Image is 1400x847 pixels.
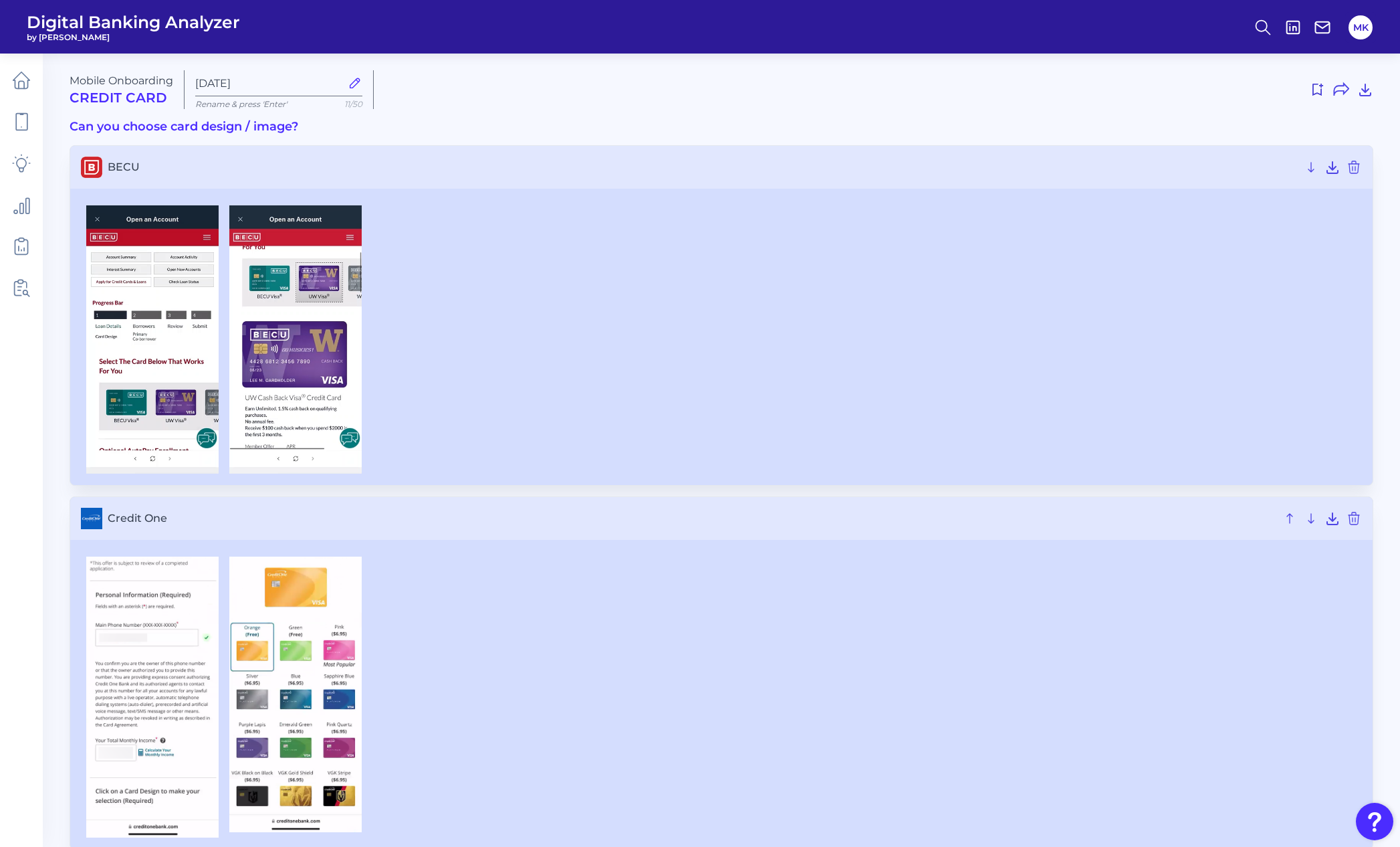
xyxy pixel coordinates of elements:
[1356,803,1393,840] button: Open Resource Center
[70,90,173,106] h2: Credit Card
[229,205,362,474] img: BECU
[86,205,219,474] img: BECU
[27,32,240,42] span: by [PERSON_NAME]
[195,99,362,109] p: Rename & press 'Enter'
[86,557,219,838] img: Credit One
[108,512,1276,525] span: Credit One
[70,120,1373,134] h3: Can you choose card design / image?
[1349,15,1373,39] button: MK
[229,557,362,832] img: Credit One
[108,161,1298,173] span: BECU
[27,12,240,32] span: Digital Banking Analyzer
[70,74,173,106] div: Mobile Onboarding
[344,99,362,109] span: 11/50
